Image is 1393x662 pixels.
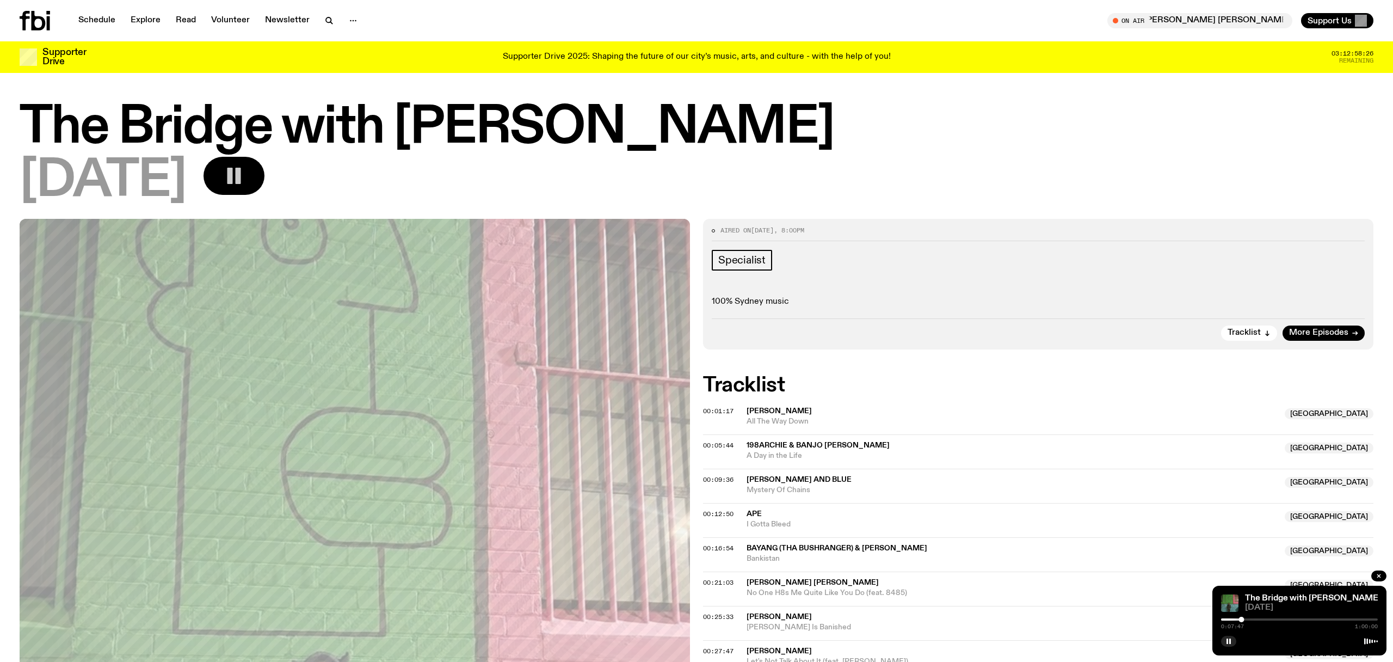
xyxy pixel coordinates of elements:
[703,376,1373,395] h2: Tracklist
[1283,326,1365,341] a: More Episodes
[20,157,186,206] span: [DATE]
[1285,511,1373,522] span: [GEOGRAPHIC_DATA]
[72,13,122,28] a: Schedule
[747,510,762,518] span: Ape
[747,579,879,586] span: [PERSON_NAME] [PERSON_NAME]
[1285,545,1373,556] span: [GEOGRAPHIC_DATA]
[1285,408,1373,419] span: [GEOGRAPHIC_DATA]
[718,254,766,266] span: Specialist
[747,451,1278,461] span: A Day in the Life
[1228,329,1261,337] span: Tracklist
[712,250,772,271] a: Specialist
[1107,13,1292,28] button: On AirMornings with [PERSON_NAME] / [PERSON_NAME] [PERSON_NAME] and mmilton interview
[712,297,1365,307] p: 100% Sydney music
[747,622,1278,633] span: [PERSON_NAME] Is Banished
[703,408,734,414] button: 00:01:17
[503,52,891,62] p: Supporter Drive 2025: Shaping the future of our city’s music, arts, and culture - with the help o...
[124,13,167,28] a: Explore
[42,48,86,66] h3: Supporter Drive
[703,544,734,553] span: 00:16:54
[747,647,812,655] span: [PERSON_NAME]
[1221,624,1244,629] span: 0:07:47
[1332,51,1373,57] span: 03:12:58:26
[747,588,1278,598] span: No One H8s Me Quite Like You Do (feat. 8485)
[703,578,734,587] span: 00:21:03
[1245,594,1381,603] a: The Bridge with [PERSON_NAME]
[747,613,812,621] span: [PERSON_NAME]
[258,13,316,28] a: Newsletter
[1355,624,1378,629] span: 1:00:00
[1285,443,1373,453] span: [GEOGRAPHIC_DATA]
[1221,594,1238,612] img: Amelia Sparke is wearing a black hoodie and pants, leaning against a blue, green and pink wall wi...
[703,510,734,518] span: 00:12:50
[1308,16,1352,26] span: Support Us
[747,544,927,552] span: BAYANG (tha Bushranger) & [PERSON_NAME]
[703,407,734,415] span: 00:01:17
[703,511,734,517] button: 00:12:50
[703,614,734,620] button: 00:25:33
[703,647,734,655] span: 00:27:47
[747,485,1278,495] span: Mystery Of Chains
[703,545,734,551] button: 00:16:54
[747,407,812,415] span: [PERSON_NAME]
[1285,477,1373,488] span: [GEOGRAPHIC_DATA]
[1285,580,1373,591] span: [GEOGRAPHIC_DATA]
[774,226,804,235] span: , 8:00pm
[205,13,256,28] a: Volunteer
[720,226,751,235] span: Aired on
[751,226,774,235] span: [DATE]
[703,612,734,621] span: 00:25:33
[747,519,1278,530] span: I Gotta Bleed
[747,554,1278,564] span: Bankistan
[1245,604,1378,612] span: [DATE]
[703,580,734,586] button: 00:21:03
[1339,58,1373,64] span: Remaining
[703,441,734,450] span: 00:05:44
[169,13,202,28] a: Read
[703,475,734,484] span: 00:09:36
[703,443,734,449] button: 00:05:44
[747,416,1278,427] span: All The Way Down
[747,442,890,449] span: 198archie & Banjo [PERSON_NAME]
[1289,329,1348,337] span: More Episodes
[1301,13,1373,28] button: Support Us
[703,648,734,654] button: 00:27:47
[1221,326,1277,341] button: Tracklist
[747,476,852,483] span: [PERSON_NAME] and Blue
[20,103,1373,152] h1: The Bridge with [PERSON_NAME]
[703,477,734,483] button: 00:09:36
